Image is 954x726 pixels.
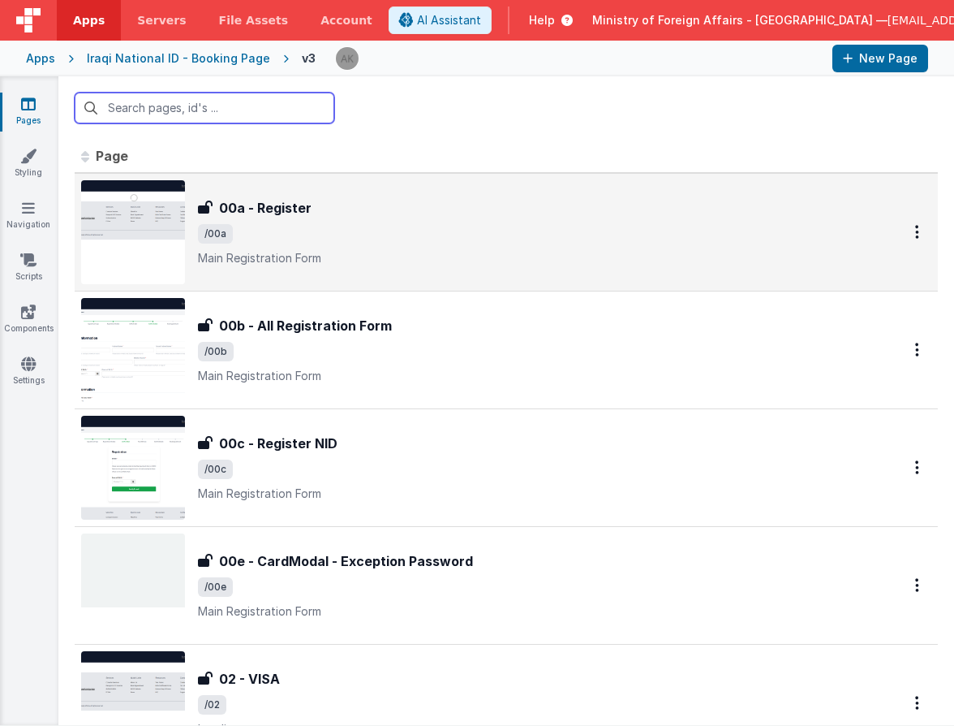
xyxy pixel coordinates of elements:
button: AI Assistant [389,6,492,34]
span: /00a [198,224,233,244]
span: /00c [198,460,233,479]
span: /02 [198,695,226,715]
p: Main Registration Form [198,486,863,502]
h3: 02 - VISA [219,669,280,689]
h3: 00c - Register NID [219,434,337,453]
h3: 00a - Register [219,198,312,218]
span: AI Assistant [417,12,481,28]
span: File Assets [219,12,289,28]
p: Main Registration Form [198,368,863,384]
div: v3 [302,50,322,67]
span: Ministry of Foreign Affairs - [GEOGRAPHIC_DATA] — [592,12,887,28]
span: Servers [137,12,186,28]
img: 1f6063d0be199a6b217d3045d703aa70 [336,47,359,70]
span: Page [96,148,128,164]
p: Main Registration Form [198,603,863,620]
span: /00b [198,342,234,361]
div: Iraqi National ID - Booking Page [87,50,270,67]
button: Options [905,568,931,602]
h3: 00e - CardModal - Exception Password [219,551,473,571]
input: Search pages, id's ... [75,93,334,123]
div: Apps [26,50,55,67]
span: /00e [198,577,233,597]
button: Options [905,333,931,366]
span: Apps [73,12,105,28]
h3: 00b - All Registration Form [219,316,392,335]
button: Options [905,451,931,484]
p: Main Registration Form [198,250,863,266]
button: New Page [832,45,928,72]
button: Options [905,686,931,720]
button: Options [905,215,931,248]
span: Help [529,12,555,28]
